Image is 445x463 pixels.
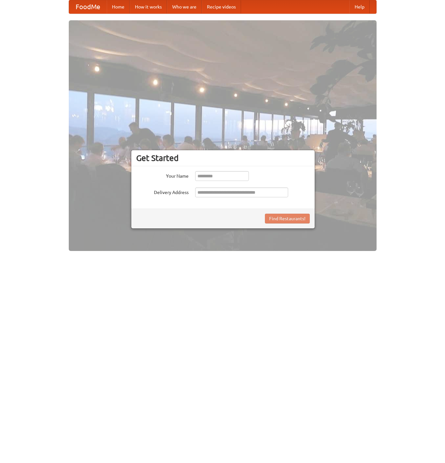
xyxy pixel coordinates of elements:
[202,0,241,13] a: Recipe videos
[107,0,130,13] a: Home
[167,0,202,13] a: Who we are
[136,171,189,179] label: Your Name
[265,214,310,223] button: Find Restaurants!
[136,153,310,163] h3: Get Started
[130,0,167,13] a: How it works
[349,0,370,13] a: Help
[136,187,189,196] label: Delivery Address
[69,0,107,13] a: FoodMe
